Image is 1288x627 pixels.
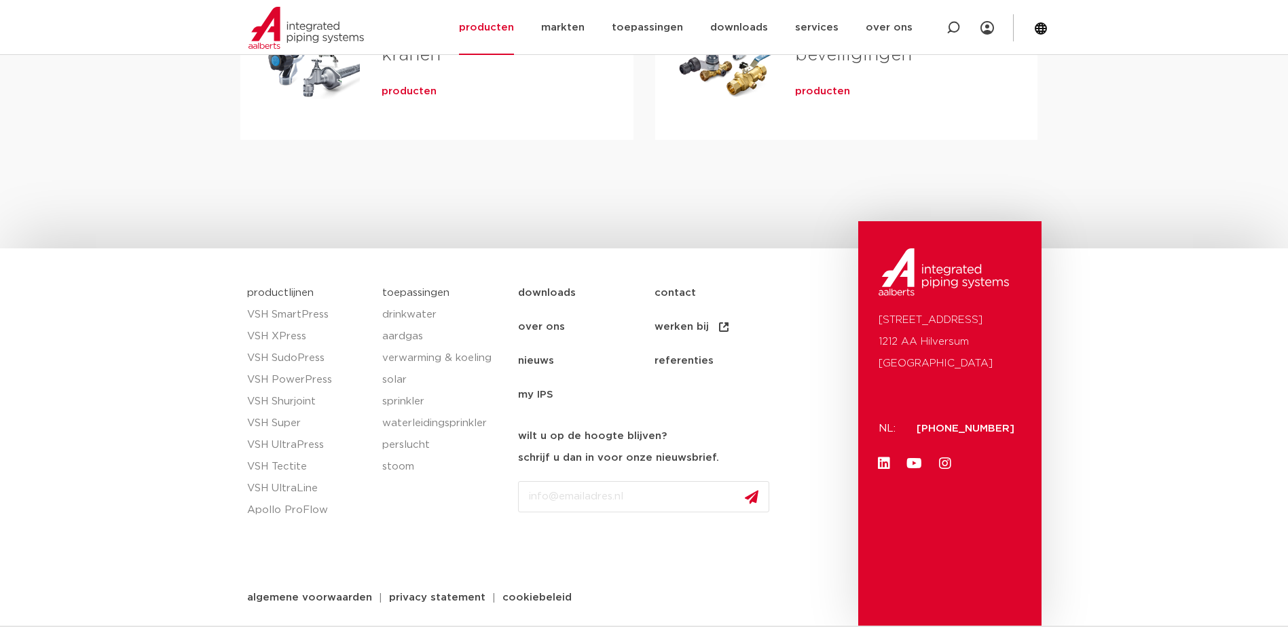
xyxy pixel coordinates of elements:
a: Apollo ProFlow [247,499,369,521]
a: VSH SmartPress [247,304,369,326]
a: sprinkler [382,391,504,413]
img: send.svg [745,490,758,504]
nav: Menu [518,276,851,412]
a: perslucht [382,434,504,456]
a: downloads [518,276,655,310]
a: privacy statement [379,592,496,603]
a: algemene voorwaarden [237,592,382,603]
a: cookiebeleid [492,592,582,603]
iframe: reCAPTCHA [518,523,724,576]
a: producten [382,85,437,98]
input: info@emailadres.nl [518,481,769,512]
a: VSH Super [247,413,369,434]
a: drinkwater [382,304,504,326]
a: aardgas [382,326,504,347]
a: toepassingen [382,288,449,298]
a: beveiligingen [795,46,912,64]
a: VSH Tectite [247,456,369,478]
strong: schrijf u dan in voor onze nieuwsbrief. [518,453,719,463]
a: producten [795,85,850,98]
a: VSH Shurjoint [247,391,369,413]
span: cookiebeleid [502,592,572,603]
a: over ons [518,310,655,344]
span: privacy statement [389,592,485,603]
p: NL: [879,418,900,440]
a: referenties [655,344,791,378]
a: nieuws [518,344,655,378]
a: stoom [382,456,504,478]
strong: wilt u op de hoogte blijven? [518,431,667,441]
a: productlijnen [247,288,314,298]
a: VSH PowerPress [247,369,369,391]
a: kranen [382,46,441,64]
a: werken bij [655,310,791,344]
a: VSH SudoPress [247,347,369,369]
a: waterleidingsprinkler [382,413,504,434]
a: verwarming & koeling [382,347,504,369]
a: solar [382,369,504,391]
span: algemene voorwaarden [247,592,372,603]
a: my IPS [518,378,655,412]
a: [PHONE_NUMBER] [917,423,1014,434]
a: VSH UltraPress [247,434,369,456]
a: VSH UltraLine [247,478,369,499]
a: VSH XPress [247,326,369,347]
p: [STREET_ADDRESS] 1212 AA Hilversum [GEOGRAPHIC_DATA] [879,309,1021,375]
a: contact [655,276,791,310]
